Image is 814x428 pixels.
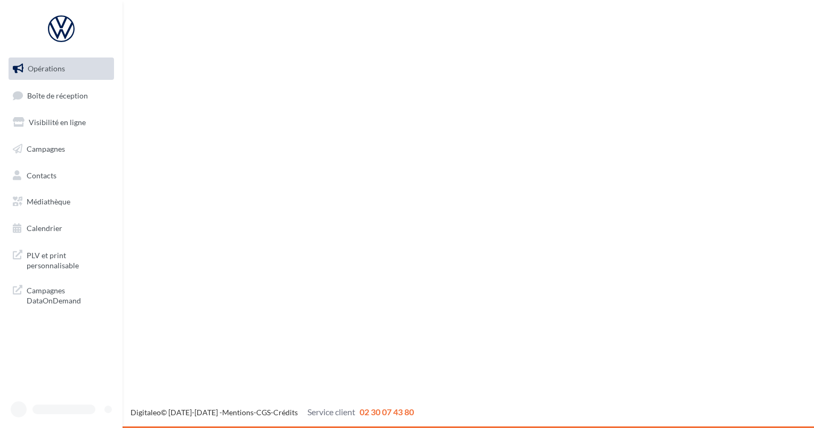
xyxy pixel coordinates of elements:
a: PLV et print personnalisable [6,244,116,275]
a: Opérations [6,57,116,80]
a: Calendrier [6,217,116,240]
span: Calendrier [27,224,62,233]
span: © [DATE]-[DATE] - - - [131,408,414,417]
span: Contacts [27,170,56,179]
span: Service client [307,407,355,417]
a: Boîte de réception [6,84,116,107]
span: PLV et print personnalisable [27,248,110,271]
a: CGS [256,408,271,417]
a: Médiathèque [6,191,116,213]
span: Campagnes [27,144,65,153]
a: Campagnes DataOnDemand [6,279,116,310]
a: Contacts [6,164,116,187]
a: Campagnes [6,138,116,160]
span: 02 30 07 43 80 [360,407,414,417]
span: Médiathèque [27,197,70,206]
span: Visibilité en ligne [29,118,86,127]
a: Visibilité en ligne [6,111,116,134]
span: Campagnes DataOnDemand [27,283,110,306]
span: Opérations [28,64,65,73]
a: Mentions [222,408,254,417]
a: Crédits [273,408,298,417]
a: Digitaleo [131,408,161,417]
span: Boîte de réception [27,90,88,100]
